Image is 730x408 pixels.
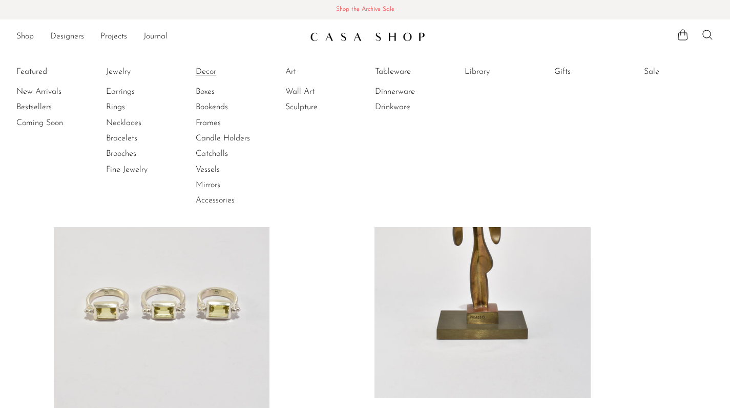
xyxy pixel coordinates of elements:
[196,195,273,206] a: Accessories
[16,30,34,44] a: Shop
[375,66,452,77] a: Tableware
[554,66,631,77] a: Gifts
[196,64,273,209] ul: Decor
[375,86,452,97] a: Dinnerware
[16,117,93,129] a: Coming Soon
[16,28,302,46] nav: Desktop navigation
[106,164,183,175] a: Fine Jewelry
[16,101,93,113] a: Bestsellers
[106,66,183,77] a: Jewelry
[285,86,362,97] a: Wall Art
[196,101,273,113] a: Bookends
[196,179,273,191] a: Mirrors
[554,64,631,84] ul: Gifts
[8,4,722,15] span: Shop the Archive Sale
[50,30,84,44] a: Designers
[196,66,273,77] a: Decor
[465,66,541,77] a: Library
[106,133,183,144] a: Bracelets
[465,64,541,84] ul: Library
[16,84,93,131] ul: Featured
[196,133,273,144] a: Candle Holders
[106,148,183,159] a: Brooches
[285,64,362,115] ul: Art
[196,86,273,97] a: Boxes
[375,64,452,115] ul: Tableware
[196,117,273,129] a: Frames
[196,164,273,175] a: Vessels
[16,86,93,97] a: New Arrivals
[106,117,183,129] a: Necklaces
[106,86,183,97] a: Earrings
[285,66,362,77] a: Art
[644,66,721,77] a: Sale
[106,64,183,177] ul: Jewelry
[100,30,127,44] a: Projects
[143,30,168,44] a: Journal
[644,64,721,84] ul: Sale
[16,28,302,46] ul: NEW HEADER MENU
[196,148,273,159] a: Catchalls
[285,101,362,113] a: Sculpture
[375,101,452,113] a: Drinkware
[106,101,183,113] a: Rings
